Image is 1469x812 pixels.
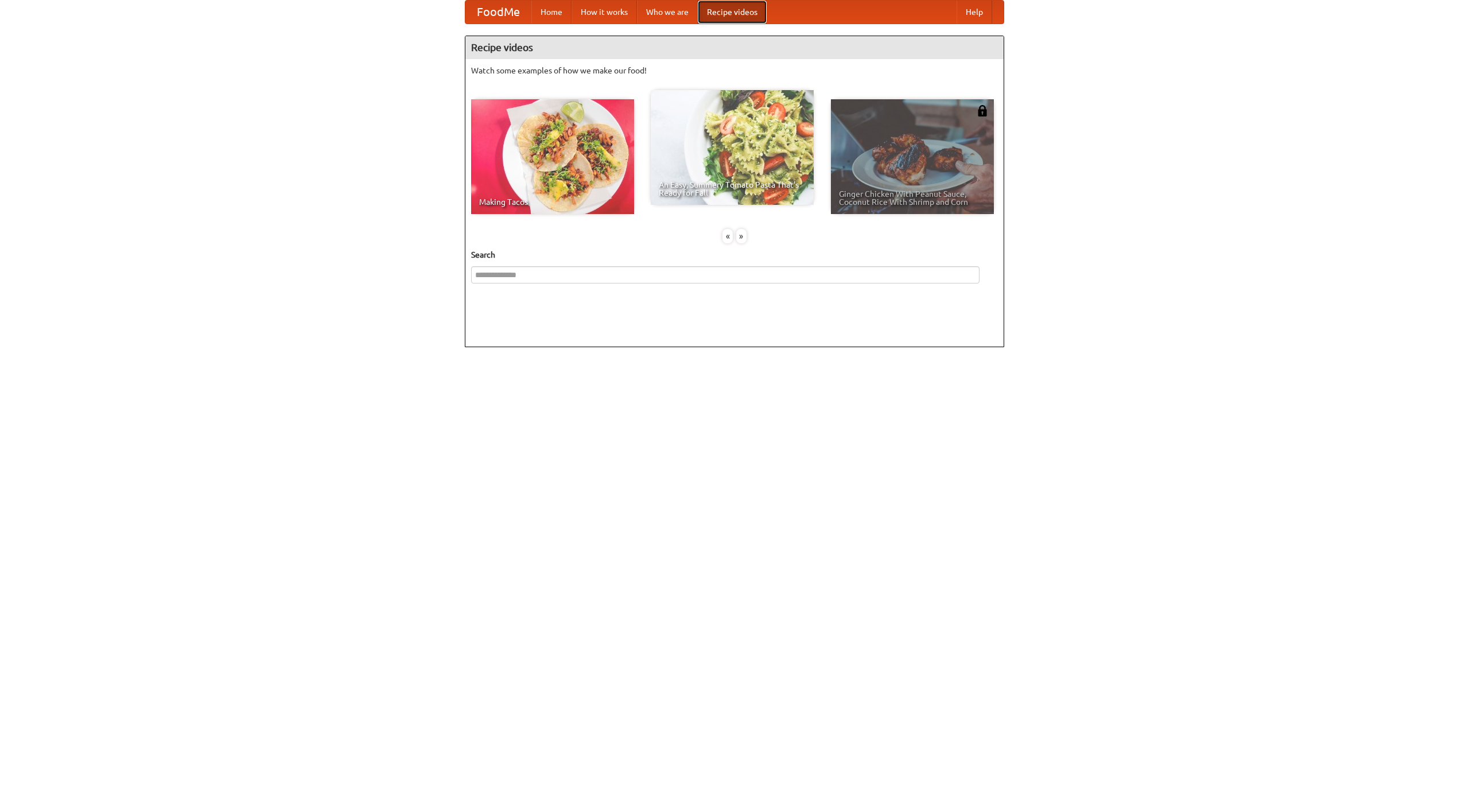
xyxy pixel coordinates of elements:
h4: Recipe videos [465,36,1004,59]
span: An Easy, Summery Tomato Pasta That's Ready for Fall [659,181,806,197]
a: Help [957,1,992,24]
h5: Search [471,249,998,261]
a: Home [531,1,572,24]
div: « [722,229,733,243]
a: An Easy, Summery Tomato Pasta That's Ready for Fall [651,90,814,205]
a: Making Tacos [471,99,634,214]
p: Watch some examples of how we make our food! [471,65,998,76]
img: 483408.png [977,105,988,116]
a: FoodMe [465,1,531,24]
div: » [736,229,747,243]
a: Who we are [637,1,698,24]
a: Recipe videos [698,1,767,24]
span: Making Tacos [479,198,626,206]
a: How it works [572,1,637,24]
